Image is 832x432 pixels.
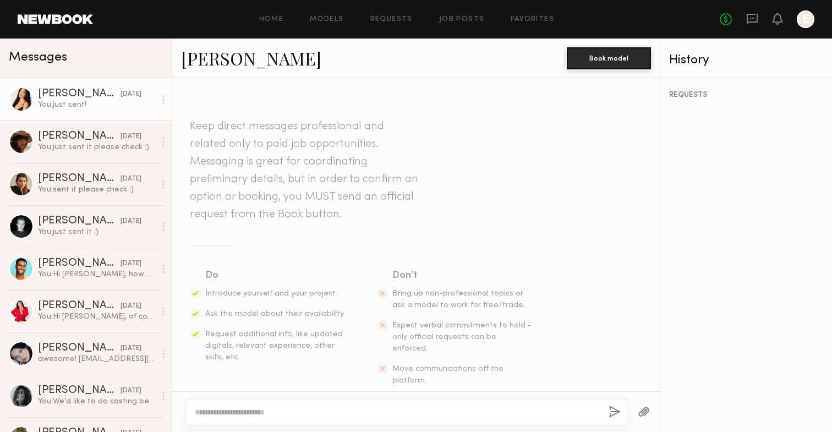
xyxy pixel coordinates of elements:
[38,142,155,152] div: You: just sent it please check :)
[38,300,121,311] div: [PERSON_NAME]
[38,385,121,396] div: [PERSON_NAME]
[38,269,155,280] div: You: Hi [PERSON_NAME], how are you? I'm looking for a content creator for one of my clients and w...
[121,89,141,100] div: [DATE]
[205,290,337,297] span: Introduce yourself and your project.
[9,51,67,64] span: Messages
[121,343,141,354] div: [DATE]
[205,310,345,318] span: Ask the model about their availability.
[38,100,155,110] div: You: just sent!
[259,16,284,23] a: Home
[392,290,525,309] span: Bring up non-professional topics or ask a model to work for free/trade.
[310,16,343,23] a: Models
[38,354,155,364] div: awesome! [EMAIL_ADDRESS][DOMAIN_NAME]
[121,216,141,227] div: [DATE]
[121,259,141,269] div: [DATE]
[567,53,651,62] a: Book model
[370,16,413,23] a: Requests
[38,216,121,227] div: [PERSON_NAME]
[567,47,651,69] button: Book model
[38,311,155,322] div: You: Hi [PERSON_NAME], of course! Np, just let me know the time you can come by for a casting the...
[511,16,554,23] a: Favorites
[38,258,121,269] div: [PERSON_NAME]
[121,301,141,311] div: [DATE]
[392,365,503,384] span: Move communications off the platform.
[190,118,421,223] header: Keep direct messages professional and related only to paid job opportunities. Messaging is great ...
[669,54,823,67] div: History
[392,268,533,283] div: Don’t
[38,173,121,184] div: [PERSON_NAME]
[392,322,532,352] span: Expect verbal commitments to hold - only official requests can be enforced.
[121,174,141,184] div: [DATE]
[669,91,823,99] div: REQUESTS
[205,331,343,361] span: Request additional info, like updated digitals, relevant experience, other skills, etc.
[439,16,485,23] a: Job Posts
[205,268,346,283] div: Do
[38,89,121,100] div: [PERSON_NAME]
[38,227,155,237] div: You: just sent it :)
[38,396,155,407] div: You: We'd like to do casting before the live show so if you can come by for a casting near downto...
[121,386,141,396] div: [DATE]
[181,46,321,70] a: [PERSON_NAME]
[38,184,155,195] div: You: sent it please check :)
[38,131,121,142] div: [PERSON_NAME]
[797,10,814,28] a: E
[121,132,141,142] div: [DATE]
[38,343,121,354] div: [PERSON_NAME]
